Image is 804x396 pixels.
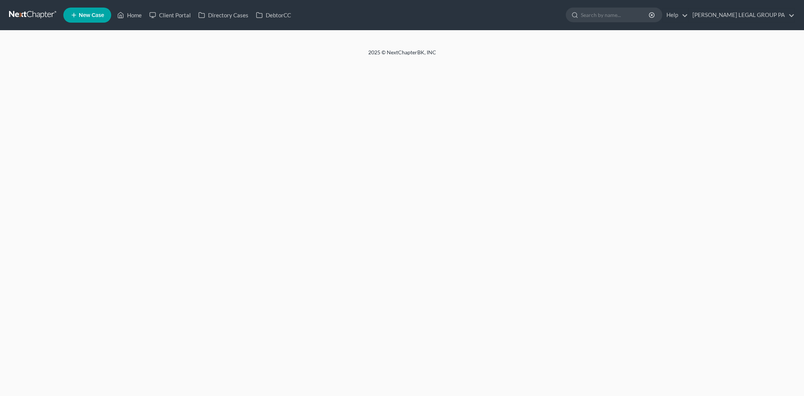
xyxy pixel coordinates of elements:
a: Home [113,8,145,22]
input: Search by name... [581,8,650,22]
span: New Case [79,12,104,18]
a: Help [663,8,688,22]
a: DebtorCC [252,8,295,22]
div: 2025 © NextChapterBK, INC [187,49,617,62]
a: [PERSON_NAME] LEGAL GROUP PA [689,8,795,22]
a: Client Portal [145,8,194,22]
a: Directory Cases [194,8,252,22]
